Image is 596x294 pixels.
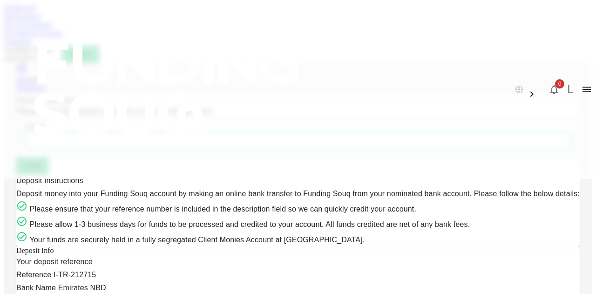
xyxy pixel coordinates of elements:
span: Deposit money into your Funding Souq account by making an online bank transfer to Funding Souq fr... [16,190,580,198]
span: Please ensure that your reference number is included in the description field so we can quickly c... [27,205,416,213]
span: I-TR-212715 [51,271,96,279]
span: Please allow 1-3 business days for funds to be processed and credited to your account. All funds ... [27,220,470,228]
span: Bank Name [16,284,56,292]
span: Your deposit reference [16,258,93,266]
span: Deposit Info [16,246,54,254]
button: L [563,82,577,96]
span: 0 [555,79,564,89]
span: Deposit Instructions [16,177,83,185]
button: 0 [545,80,563,99]
span: Your funds are securely held in a fully segregated Client Monies Account at [GEOGRAPHIC_DATA]. [27,236,365,244]
span: Emirates NBD [56,284,106,292]
span: العربية [526,79,545,87]
span: Reference [16,271,51,279]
